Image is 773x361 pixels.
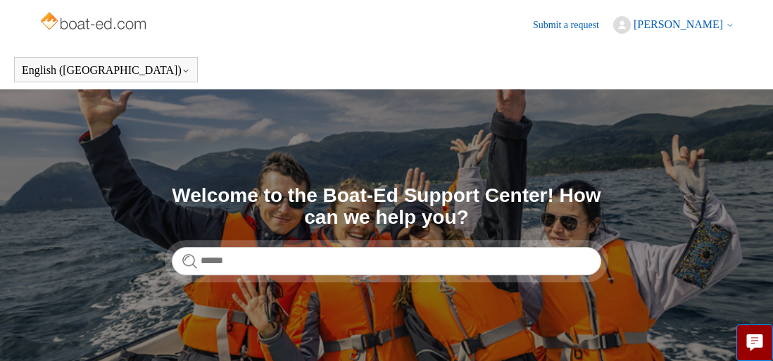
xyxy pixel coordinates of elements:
button: [PERSON_NAME] [613,16,734,34]
img: Boat-Ed Help Center home page [39,8,151,37]
span: [PERSON_NAME] [634,18,723,30]
input: Search [172,247,601,275]
button: Live chat [736,324,773,361]
button: English ([GEOGRAPHIC_DATA]) [22,64,190,77]
a: Submit a request [533,18,613,32]
h1: Welcome to the Boat-Ed Support Center! How can we help you? [172,185,601,229]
